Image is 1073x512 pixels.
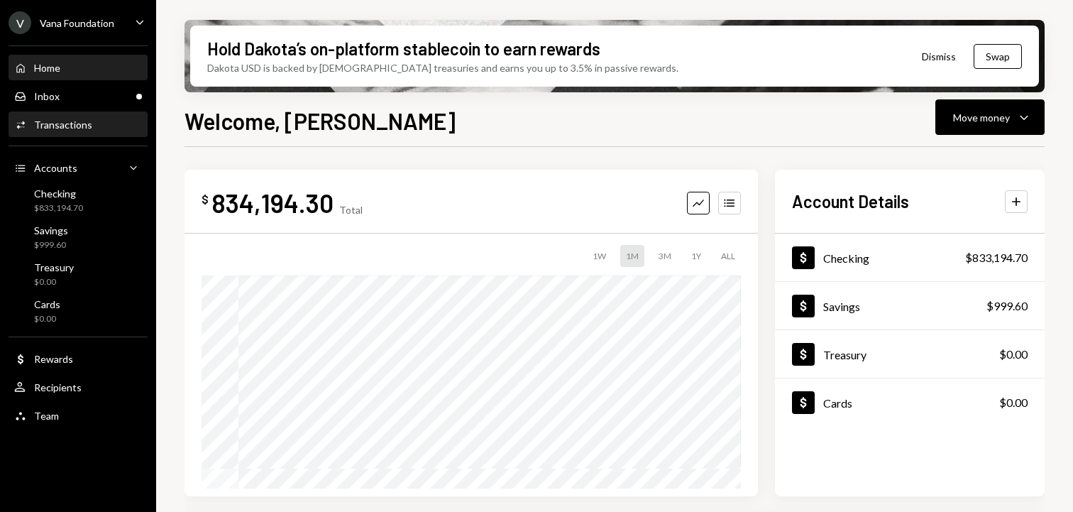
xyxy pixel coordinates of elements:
[823,348,866,361] div: Treasury
[9,55,148,80] a: Home
[34,353,73,365] div: Rewards
[207,60,678,75] div: Dakota USD is backed by [DEMOGRAPHIC_DATA] treasuries and earns you up to 3.5% in passive rewards.
[9,374,148,400] a: Recipients
[620,245,644,267] div: 1M
[211,187,334,219] div: 834,194.30
[34,187,83,200] div: Checking
[653,245,677,267] div: 3M
[823,251,869,265] div: Checking
[34,62,60,74] div: Home
[792,190,909,213] h2: Account Details
[9,11,31,34] div: V
[686,245,707,267] div: 1Y
[34,90,60,102] div: Inbox
[9,220,148,254] a: Savings$999.60
[34,224,68,236] div: Savings
[207,37,600,60] div: Hold Dakota’s on-platform stablecoin to earn rewards
[986,298,1028,315] div: $999.60
[9,183,148,217] a: Checking$833,194.70
[34,410,59,422] div: Team
[775,234,1045,281] a: Checking$833,194.70
[9,257,148,291] a: Treasury$0.00
[999,394,1028,411] div: $0.00
[34,202,83,214] div: $833,194.70
[775,378,1045,426] a: Cards$0.00
[775,330,1045,378] a: Treasury$0.00
[9,346,148,371] a: Rewards
[775,282,1045,329] a: Savings$999.60
[185,107,456,135] h1: Welcome, [PERSON_NAME]
[9,155,148,180] a: Accounts
[34,162,77,174] div: Accounts
[339,204,363,216] div: Total
[9,294,148,328] a: Cards$0.00
[965,249,1028,266] div: $833,194.70
[34,313,60,325] div: $0.00
[823,300,860,313] div: Savings
[202,192,209,207] div: $
[34,276,74,288] div: $0.00
[34,381,82,393] div: Recipients
[587,245,612,267] div: 1W
[34,261,74,273] div: Treasury
[34,119,92,131] div: Transactions
[953,110,1010,125] div: Move money
[935,99,1045,135] button: Move money
[9,403,148,428] a: Team
[715,245,741,267] div: ALL
[823,396,852,410] div: Cards
[9,111,148,137] a: Transactions
[40,17,114,29] div: Vana Foundation
[904,40,974,73] button: Dismiss
[34,298,60,310] div: Cards
[999,346,1028,363] div: $0.00
[9,83,148,109] a: Inbox
[974,44,1022,69] button: Swap
[34,239,68,251] div: $999.60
